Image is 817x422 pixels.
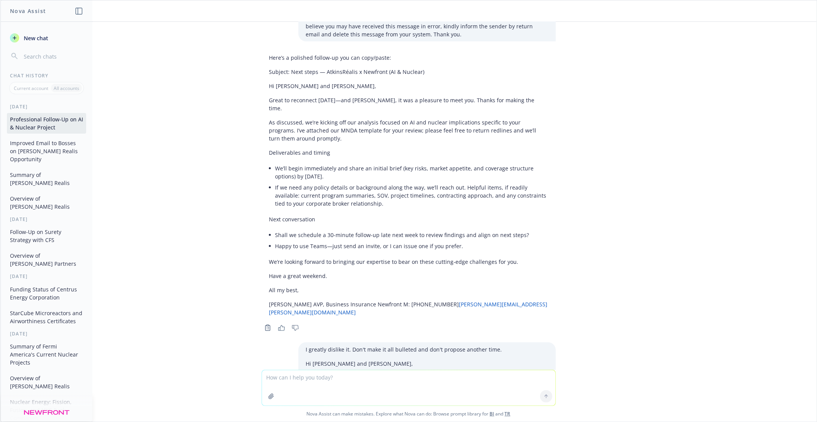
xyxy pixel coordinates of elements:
[269,272,548,280] p: Have a great weekend.
[264,324,271,331] svg: Copy to clipboard
[269,258,548,266] p: We’re looking forward to bringing our expertise to bear on these cutting‑edge challenges for you.
[7,249,86,270] button: Overview of [PERSON_NAME] Partners
[10,7,46,15] h1: Nova Assist
[1,216,92,222] div: [DATE]
[269,82,548,90] p: Hi [PERSON_NAME] and [PERSON_NAME],
[269,286,548,294] p: All my best,
[306,360,548,368] p: Hi [PERSON_NAME] and [PERSON_NAME],
[1,330,92,337] div: [DATE]
[7,137,86,165] button: Improved Email to Bosses on [PERSON_NAME] Realis Opportunity
[269,215,548,223] p: Next conversation
[269,96,548,112] p: Great to reconnect [DATE]—and [PERSON_NAME], it was a pleasure to meet you. Thanks for making the...
[269,54,548,62] p: Here’s a polished follow-up you can copy/paste:
[7,226,86,246] button: Follow-Up on Surety Strategy with CFS
[275,182,548,209] li: If we need any policy details or background along the way, we’ll reach out. Helpful items, if rea...
[289,322,301,333] button: Thumbs down
[275,163,548,182] li: We’ll begin immediately and share an initial brief (key risks, market appetite, and coverage stru...
[1,273,92,280] div: [DATE]
[7,31,86,45] button: New chat
[7,192,86,213] button: Overview of [PERSON_NAME] Realis
[275,240,548,252] li: Happy to use Teams—just send an invite, or I can issue one if you prefer.
[1,72,92,79] div: Chat History
[14,85,48,92] p: Current account
[275,229,548,240] li: Shall we schedule a 30-minute follow-up late next week to review findings and align on next steps?
[54,85,79,92] p: All accounts
[7,372,86,393] button: Overview of [PERSON_NAME] Realis
[7,283,86,304] button: Funding Status of Centrus Energy Corporation
[7,307,86,327] button: StarCube Microreactors and Airworthiness Certificates
[22,34,48,42] span: New chat
[3,406,814,422] span: Nova Assist can make mistakes. Explore what Nova can do: Browse prompt library for and
[306,345,548,353] p: I greatly dislike it. Don't make it all bulleted and don't propose another time.
[7,340,86,369] button: Summary of Fermi America's Current Nuclear Projects
[1,103,92,110] div: [DATE]
[269,149,548,157] p: Deliverables and timing
[269,300,548,316] p: [PERSON_NAME] AVP, Business Insurance Newfront M: [PHONE_NUMBER]
[269,118,548,142] p: As discussed, we’re kicking off our analysis focused on AI and nuclear implications specific to y...
[7,113,86,134] button: Professional Follow-Up on AI & Nuclear Project
[269,68,548,76] p: Subject: Next steps — AtkinsRéalis x Newfront (AI & Nuclear)
[7,168,86,189] button: Summary of [PERSON_NAME] Realis
[22,51,83,62] input: Search chats
[490,411,494,417] a: BI
[505,411,511,417] a: TR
